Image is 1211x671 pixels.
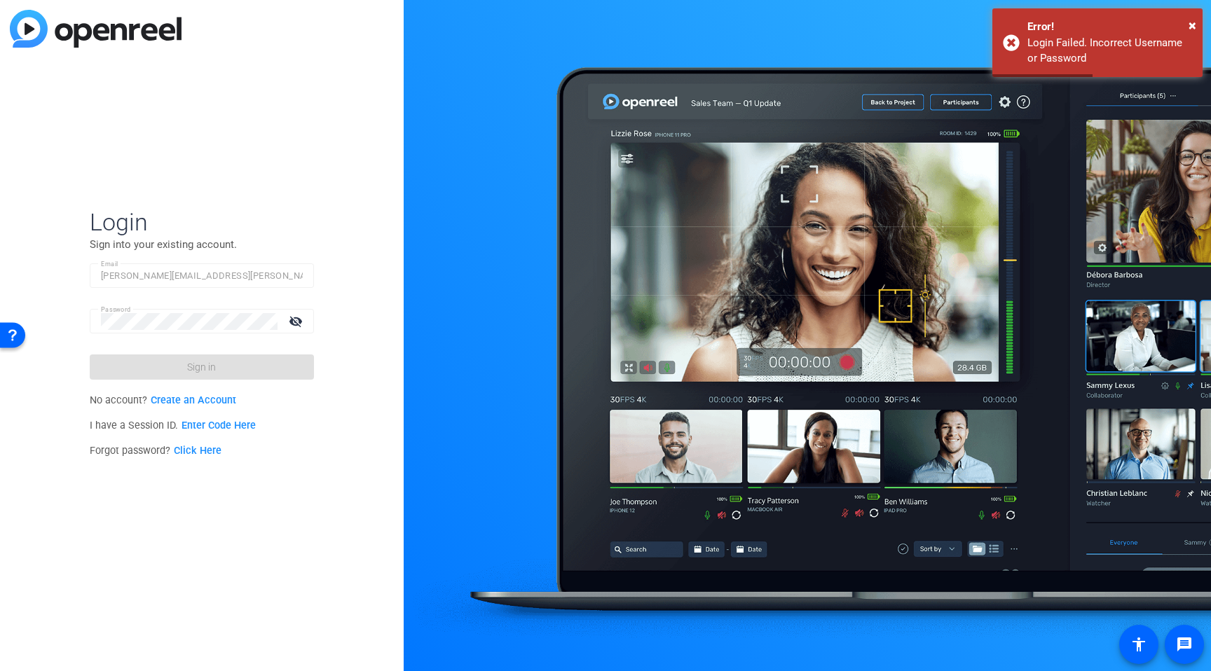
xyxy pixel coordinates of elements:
div: Error! [1027,19,1192,35]
img: blue-gradient.svg [10,10,182,48]
a: Click Here [174,445,221,457]
button: Close [1189,15,1196,36]
a: Enter Code Here [182,420,256,431]
mat-icon: visibility_off [280,311,314,331]
span: Login [90,207,314,237]
mat-label: Email [101,260,118,268]
p: Sign into your existing account. [90,237,314,252]
mat-icon: accessibility [1130,636,1147,653]
mat-icon: message [1176,636,1193,653]
span: Forgot password? [90,445,221,457]
div: Login Failed. Incorrect Username or Password [1027,35,1192,67]
span: No account? [90,394,236,406]
mat-label: Password [101,305,131,313]
a: Create an Account [151,394,236,406]
span: I have a Session ID. [90,420,256,431]
input: Enter Email Address [101,268,303,284]
span: × [1189,17,1196,34]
